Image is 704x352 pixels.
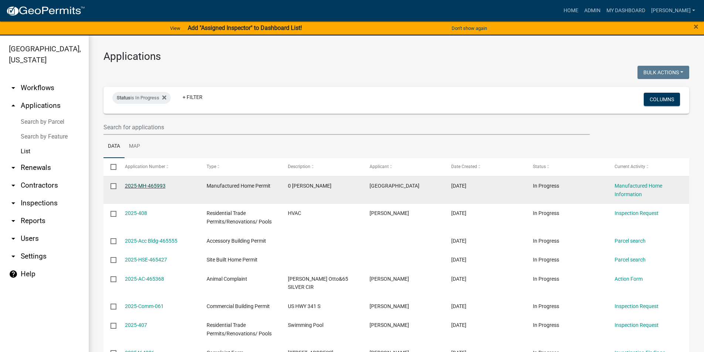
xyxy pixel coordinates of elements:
[533,303,559,309] span: In Progress
[103,50,689,63] h3: Applications
[533,276,559,282] span: In Progress
[615,183,662,197] a: Manufactured Home Information
[451,238,466,244] span: 08/18/2025
[451,303,466,309] span: 08/18/2025
[117,95,130,100] span: Status
[207,164,216,169] span: Type
[370,183,419,189] span: Crawford County
[533,322,559,328] span: In Progress
[444,158,526,176] datatable-header-cell: Date Created
[125,183,166,189] a: 2025-MH-465993
[615,303,659,309] a: Inspection Request
[451,183,466,189] span: 08/19/2025
[281,158,363,176] datatable-header-cell: Description
[207,238,266,244] span: Accessory Building Permit
[615,210,659,216] a: Inspection Request
[451,210,466,216] span: 08/18/2025
[207,210,272,225] span: Residential Trade Permits/Renovations/ Pools
[207,276,247,282] span: Animal Complaint
[199,158,281,176] datatable-header-cell: Type
[694,21,698,32] span: ×
[9,181,18,190] i: arrow_drop_down
[188,24,302,31] strong: Add "Assigned Inspector" to Dashboard List!
[9,101,18,110] i: arrow_drop_up
[207,322,272,336] span: Residential Trade Permits/Renovations/ Pools
[533,257,559,263] span: In Progress
[451,257,466,263] span: 08/18/2025
[288,276,348,290] span: Joe Otto&65 SILVER CIR
[370,276,409,282] span: Tammie
[533,164,546,169] span: Status
[370,210,409,216] span: DONNIE BASILICI
[561,4,581,18] a: Home
[694,22,698,31] button: Close
[449,22,490,34] button: Don't show again
[608,158,689,176] datatable-header-cell: Current Activity
[615,257,646,263] a: Parcel search
[125,135,144,158] a: Map
[603,4,648,18] a: My Dashboard
[363,158,444,176] datatable-header-cell: Applicant
[207,303,270,309] span: Commercial Building Permit
[451,164,477,169] span: Date Created
[112,92,171,104] div: is In Progress
[615,164,645,169] span: Current Activity
[207,183,271,189] span: Manufactured Home Permit
[103,135,125,158] a: Data
[125,322,147,328] a: 2025-407
[370,322,409,328] span: Tammie
[370,164,389,169] span: Applicant
[9,252,18,261] i: arrow_drop_down
[451,276,466,282] span: 08/18/2025
[9,270,18,278] i: help
[615,322,659,328] a: Inspection Request
[288,210,301,216] span: HVAC
[9,234,18,243] i: arrow_drop_down
[125,164,165,169] span: Application Number
[177,90,208,104] a: + Filter
[288,183,331,189] span: 0 taylor rd
[533,183,559,189] span: In Progress
[615,276,643,282] a: Action Form
[451,322,466,328] span: 08/15/2025
[103,158,118,176] datatable-header-cell: Select
[526,158,608,176] datatable-header-cell: Status
[615,238,646,244] a: Parcel search
[207,257,258,263] span: Site Built Home Permit
[125,257,167,263] a: 2025-HSE-465427
[533,238,559,244] span: In Progress
[125,303,164,309] a: 2025-Comm-061
[288,322,323,328] span: Swimming Pool
[103,120,590,135] input: Search for applications
[167,22,183,34] a: View
[288,303,320,309] span: US HWY 341 S
[288,164,310,169] span: Description
[533,210,559,216] span: In Progress
[9,83,18,92] i: arrow_drop_down
[118,158,199,176] datatable-header-cell: Application Number
[125,210,147,216] a: 2025-408
[9,199,18,208] i: arrow_drop_down
[9,163,18,172] i: arrow_drop_down
[125,276,164,282] a: 2025-AC-465368
[370,303,409,309] span: Bruce Hortman
[9,216,18,225] i: arrow_drop_down
[644,93,680,106] button: Columns
[637,66,689,79] button: Bulk Actions
[648,4,698,18] a: [PERSON_NAME]
[581,4,603,18] a: Admin
[125,238,177,244] a: 2025-Acc Bldg-465555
